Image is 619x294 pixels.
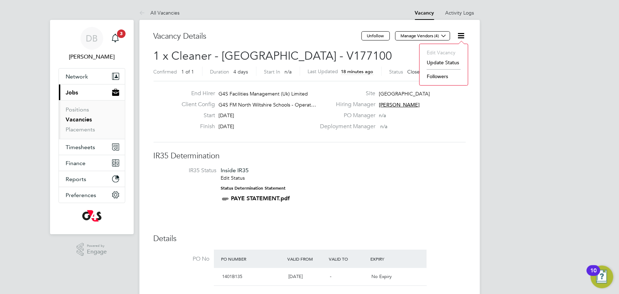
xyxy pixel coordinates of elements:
a: Vacancies [66,116,92,123]
h3: Details [154,234,466,244]
li: Update Status [423,58,464,67]
span: n/a [379,112,386,119]
label: Hiring Manager [316,101,375,108]
label: Finish [176,123,215,130]
span: Closed [408,69,423,75]
button: Jobs [59,85,125,100]
span: - [330,273,331,279]
a: Go to home page [59,210,125,222]
span: Reports [66,176,87,183]
strong: Status Determination Statement [221,186,286,191]
button: Open Resource Center, 10 new notifications [591,266,613,288]
a: DB[PERSON_NAME] [59,27,125,61]
span: G4S Facilities Management (Uk) Limited [219,91,308,97]
div: 10 [590,271,597,280]
a: PAYE STATEMENT.pdf [231,195,290,202]
a: Vacancy [415,10,434,16]
label: Client Config [176,101,215,108]
span: n/a [285,69,292,75]
label: Status [389,69,403,75]
div: Jobs [59,100,125,139]
a: All Vacancies [139,10,180,16]
span: 3 [117,29,126,38]
span: No Expiry [371,273,392,279]
label: Duration [210,69,230,75]
a: Powered byEngage [77,243,107,256]
span: 1 of 1 [182,69,194,75]
span: Inside IR35 [221,167,249,174]
button: Finance [59,155,125,171]
button: Timesheets [59,139,125,155]
nav: Main navigation [50,20,134,234]
a: Edit Status [221,175,245,181]
img: g4s-logo-retina.png [82,210,101,222]
label: Start [176,112,215,119]
span: 4 days [234,69,248,75]
div: PO Number [220,252,286,265]
span: Dean Bridgeman [59,53,125,61]
h3: IR35 Determination [154,151,466,161]
label: End Hirer [176,90,215,97]
div: Valid From [286,252,327,265]
li: Edit Vacancy [423,48,464,58]
button: Unfollow [361,31,390,40]
span: [GEOGRAPHIC_DATA] [379,91,430,97]
label: Deployment Manager [316,123,375,130]
a: Placements [66,126,95,133]
span: 1 x Cleaner - [GEOGRAPHIC_DATA] - V177100 [154,49,392,63]
a: Positions [66,106,89,113]
span: 1401B135 [222,273,243,279]
button: Reports [59,171,125,187]
span: 18 minutes ago [341,69,374,75]
button: Network [59,69,125,84]
label: PO No [154,255,210,263]
span: Engage [87,249,107,255]
span: G4S FM North Wiltshire Schools - Operat… [219,102,316,108]
label: Last Updated [308,68,338,75]
span: [DATE] [219,112,234,119]
span: DB [86,34,98,43]
span: Timesheets [66,144,95,151]
div: Expiry [369,252,410,265]
a: Activity Logs [446,10,474,16]
label: PO Manager [316,112,375,119]
h3: Vacancy Details [154,31,361,42]
span: [DATE] [219,123,234,130]
button: Preferences [59,187,125,203]
span: [PERSON_NAME] [379,102,420,108]
label: IR35 Status [161,167,217,174]
li: Followers [423,71,464,81]
span: Preferences [66,192,96,198]
span: n/a [380,123,387,130]
label: Start In [264,69,281,75]
label: Confirmed [154,69,177,75]
span: Finance [66,160,86,167]
span: [DATE] [288,273,303,279]
div: Valid To [327,252,369,265]
label: Site [316,90,375,97]
button: Manage Vendors (4) [395,31,450,40]
span: Powered by [87,243,107,249]
span: Network [66,73,88,80]
span: Jobs [66,89,78,96]
a: 3 [108,27,122,50]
